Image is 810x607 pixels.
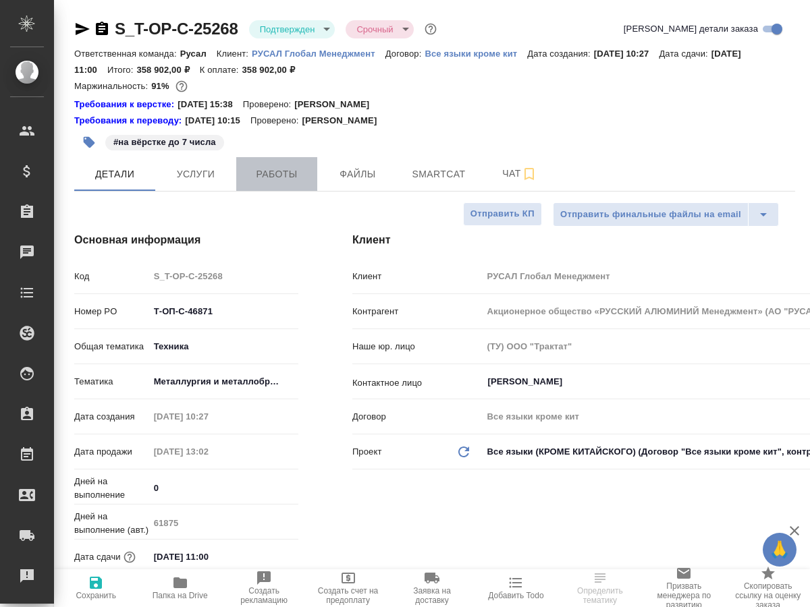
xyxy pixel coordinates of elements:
[104,136,225,147] span: на вёрстке до 7 числа
[82,166,147,183] span: Детали
[200,65,242,75] p: К оплате:
[138,569,221,607] button: Папка на Drive
[74,445,149,459] p: Дата продажи
[763,533,796,567] button: 🙏
[115,20,238,38] a: S_T-OP-C-25268
[352,305,483,318] p: Контрагент
[249,20,335,38] div: Подтвержден
[173,78,190,95] button: 27643.40 RUB;
[594,49,659,59] p: [DATE] 10:27
[222,569,306,607] button: Создать рекламацию
[149,407,267,426] input: Пустое поле
[74,232,298,248] h4: Основная информация
[726,569,810,607] button: Скопировать ссылку на оценку заказа
[422,20,439,38] button: Доп статусы указывают на важность/срочность заказа
[425,47,527,59] a: Все языки кроме кит
[487,165,552,182] span: Чат
[463,202,542,226] button: Отправить КП
[527,49,593,59] p: Дата создания:
[302,114,387,127] p: [PERSON_NAME]
[74,49,180,59] p: Ответственная команда:
[113,136,216,149] p: #на вёрстке до 7 числа
[149,301,298,321] input: ✎ Введи что-нибудь
[74,98,178,111] div: Нажми, чтобы открыть папку с инструкцией
[474,569,558,607] button: Добавить Todo
[385,49,425,59] p: Договор:
[74,114,185,127] a: Требования к переводу:
[398,586,466,605] span: Заявка на доставку
[149,370,298,393] div: Металлургия и металлобработка
[180,49,217,59] p: Русал
[352,340,483,353] p: Наше юр. лицо
[185,114,250,127] p: [DATE] 10:15
[153,591,208,600] span: Папка на Drive
[560,207,741,223] span: Отправить финальные файлы на email
[74,270,149,283] p: Код
[74,375,149,388] p: Тематика
[352,376,483,390] p: Контактное лицо
[149,547,267,567] input: ✎ Введи что-нибудь
[136,65,199,75] p: 358 902,00 ₽
[76,591,116,600] span: Сохранить
[54,569,138,607] button: Сохранить
[74,550,121,564] p: Дата сдачи
[149,442,267,461] input: Пустое поле
[352,410,483,424] p: Договор
[306,569,389,607] button: Создать счет на предоплату
[294,98,379,111] p: [PERSON_NAME]
[252,49,385,59] p: РУСАЛ Глобал Менеджмент
[566,586,634,605] span: Определить тематику
[74,114,185,127] div: Нажми, чтобы открыть папку с инструкцией
[521,166,537,182] svg: Подписаться
[74,410,149,424] p: Дата создания
[74,21,90,37] button: Скопировать ссылку для ЯМессенджера
[149,335,298,358] div: Техника
[470,206,535,222] span: Отправить КП
[242,65,304,75] p: 358 902,00 ₽
[558,569,642,607] button: Определить тематику
[314,586,381,605] span: Создать счет на предоплату
[151,81,172,91] p: 91%
[74,340,149,353] p: Общая тематика
[121,548,138,566] button: Если добавить услуги и заполнить их объемом, то дата рассчитается автоматически
[107,65,136,75] p: Итого:
[406,166,471,183] span: Smartcat
[74,510,149,537] p: Дней на выполнение (авт.)
[256,24,319,35] button: Подтвержден
[74,475,149,502] p: Дней на выполнение
[250,114,302,127] p: Проверено:
[217,49,252,59] p: Клиент:
[624,22,758,36] span: [PERSON_NAME] детали заказа
[74,305,149,318] p: Номер PO
[243,98,295,111] p: Проверено:
[74,98,178,111] a: Требования к верстке:
[230,586,298,605] span: Создать рекламацию
[390,569,474,607] button: Заявка на доставку
[553,202,749,227] button: Отправить финальные файлы на email
[178,98,243,111] p: [DATE] 15:38
[149,266,298,286] input: Пустое поле
[352,445,382,459] p: Проект
[352,270,483,283] p: Клиент
[659,49,711,59] p: Дата сдачи:
[244,166,309,183] span: Работы
[325,166,390,183] span: Файлы
[149,513,298,533] input: Пустое поле
[425,49,527,59] p: Все языки кроме кит
[553,202,779,227] div: split button
[149,478,298,498] input: ✎ Введи что-нибудь
[74,81,151,91] p: Маржинальность:
[768,536,791,564] span: 🙏
[352,24,397,35] button: Срочный
[488,591,543,600] span: Добавить Todo
[252,47,385,59] a: РУСАЛ Глобал Менеджмент
[642,569,726,607] button: Призвать менеджера по развитию
[346,20,413,38] div: Подтвержден
[74,127,104,157] button: Добавить тэг
[94,21,110,37] button: Скопировать ссылку
[163,166,228,183] span: Услуги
